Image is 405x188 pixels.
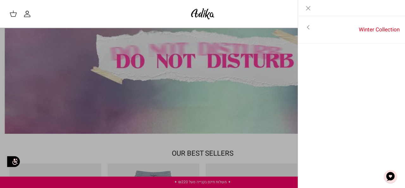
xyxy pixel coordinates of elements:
a: החשבון שלי [23,10,34,18]
img: Adika IL [189,6,216,21]
button: צ'אט [381,167,400,186]
img: accessibility_icon02.svg [5,153,22,171]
